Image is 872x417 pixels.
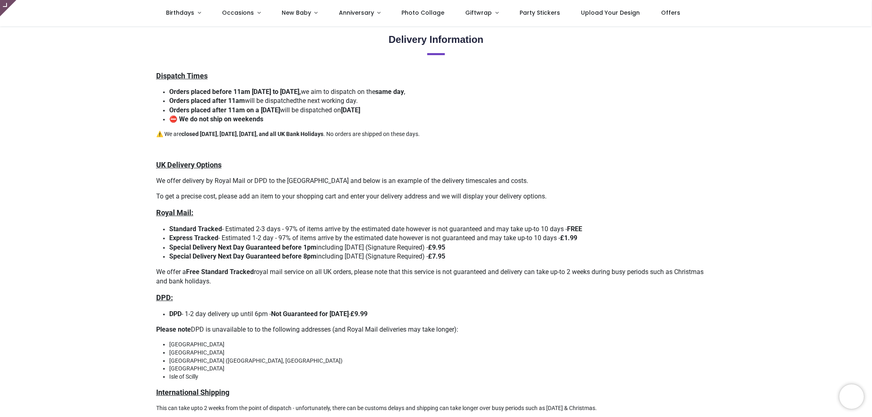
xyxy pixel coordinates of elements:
[169,88,301,96] strong: Orders placed before 11am [DATE] to [DATE],
[222,9,254,17] span: Occasions
[156,161,222,169] u: UK Delivery Options
[169,310,368,318] span: - 1-2 day delivery up until 6pm - -
[169,115,263,123] strong: ⛔ We do not ship on weekends
[156,130,716,138] p: ⚠️ We are . No orders are shipped on these days.
[428,252,445,260] strong: £7.95
[271,310,349,318] strong: Not Guaranteed for [DATE]
[156,293,173,302] u: DPD:
[375,88,404,96] strong: same day
[156,192,547,200] span: To get a precise cost, please add an item to your shopping cart and enter your delivery address a...
[169,97,358,105] span: the next working day.
[169,88,405,96] span: we aim to dispatch on the ,
[156,177,528,185] span: We offer delivery by Royal Mail or DPD to the [GEOGRAPHIC_DATA] and below is an example of the de...
[156,268,704,285] span: We offer a royal mail service on all UK orders, please note that this service is not guaranteed a...
[169,106,280,114] strong: Orders placed after 11am on a [DATE]
[156,404,716,413] p: This can take upto 2 weeks from the point of dispatch - unfortunately, there can be customs delay...
[282,9,311,17] span: New Baby
[169,234,577,242] span: - Estimated 1-2 day - 97% of items arrive by the estimated date however is not guaranteed and may...
[339,9,374,17] span: Anniversary
[156,71,208,80] u: Dispatch Times
[156,326,191,333] strong: Please note
[350,310,368,318] strong: £9.99
[465,9,492,17] span: Giftwrap
[169,234,218,242] strong: Express Tracked
[581,9,640,17] span: Upload Your Design
[169,243,316,251] strong: Special Delivery Next Day Guaranteed before 1pm
[169,243,445,251] span: including [DATE] (Signature Required) -
[169,310,182,318] strong: DPD
[169,225,222,233] strong: Standard Tracked
[169,252,316,260] strong: Special Delivery Next Day Guaranteed before 8pm
[520,9,560,17] span: Party Stickers
[567,225,582,233] strong: FREE
[169,349,716,357] li: [GEOGRAPHIC_DATA]
[169,106,360,114] span: will be dispatched on
[156,388,229,397] u: International Shipping
[156,33,716,47] h2: Delivery Information
[428,243,445,251] strong: £9.95
[169,365,716,373] li: [GEOGRAPHIC_DATA]
[560,234,577,242] strong: £1.99
[186,268,254,276] strong: Free Standard Tracked
[166,9,194,17] span: Birthdays
[169,373,716,381] li: Isle of Scilly
[169,97,297,105] span: will be dispatched
[156,208,193,217] u: Royal Mail:
[401,9,444,17] span: Photo Collage
[169,252,445,260] span: including [DATE] (Signature Required) -
[661,9,680,17] span: Offers
[156,326,458,333] span: DPD is unavailable to to the following addresses (and Royal Mail deliveries may take longer):
[169,97,245,105] strong: Orders placed after 11am
[169,357,716,365] li: [GEOGRAPHIC_DATA] ([GEOGRAPHIC_DATA], [GEOGRAPHIC_DATA])
[182,131,323,137] strong: closed [DATE], [DATE], [DATE], and all UK Bank Holidays
[169,341,716,349] li: [GEOGRAPHIC_DATA]
[169,225,582,233] span: ​ - Estimated 2-3 days - 97% of items arrive by the estimated date however is not guaranteed and ...
[341,106,360,114] strong: [DATE]
[839,384,864,409] iframe: Brevo live chat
